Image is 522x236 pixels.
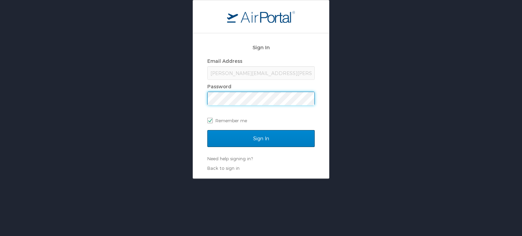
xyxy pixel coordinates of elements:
[207,84,231,89] label: Password
[207,115,315,126] label: Remember me
[207,165,240,171] a: Back to sign in
[227,11,295,23] img: logo
[207,58,242,64] label: Email Address
[207,43,315,51] h2: Sign In
[207,130,315,147] input: Sign In
[207,156,253,161] a: Need help signing in?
